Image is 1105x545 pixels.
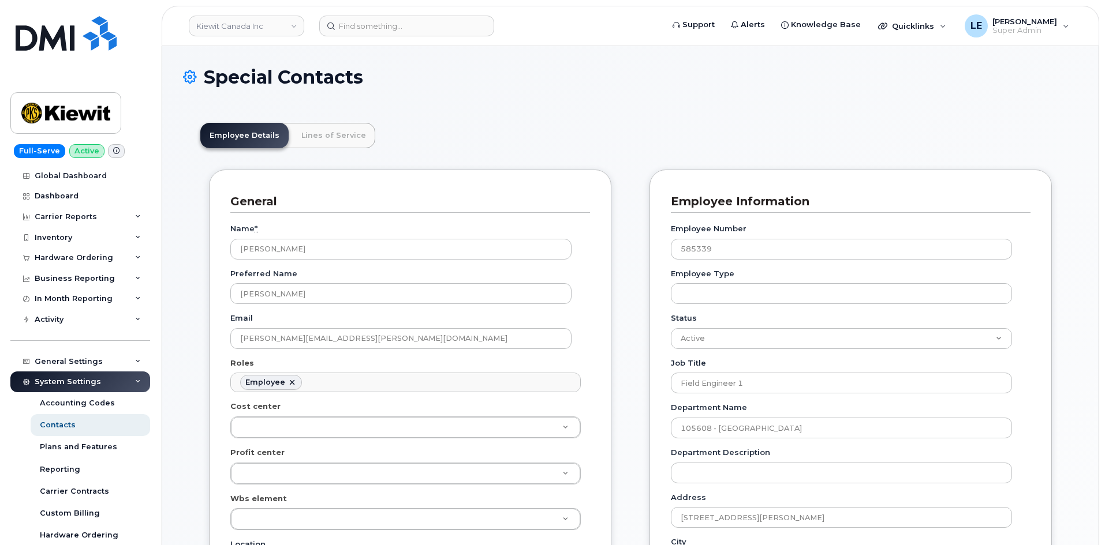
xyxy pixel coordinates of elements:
[671,194,1022,209] h3: Employee Information
[671,492,706,503] label: Address
[230,447,285,458] label: Profit center
[230,493,287,504] label: Wbs element
[671,313,697,324] label: Status
[671,223,746,234] label: Employee Number
[671,402,747,413] label: Department Name
[230,223,257,234] label: Name
[255,224,257,233] abbr: required
[230,358,254,369] label: Roles
[230,313,253,324] label: Email
[671,447,770,458] label: Department Description
[200,123,289,148] a: Employee Details
[245,378,285,387] div: Employee
[183,67,1078,87] h1: Special Contacts
[230,268,297,279] label: Preferred Name
[230,194,581,209] h3: General
[671,268,734,279] label: Employee Type
[230,401,281,412] label: Cost center
[671,358,706,369] label: Job Title
[292,123,375,148] a: Lines of Service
